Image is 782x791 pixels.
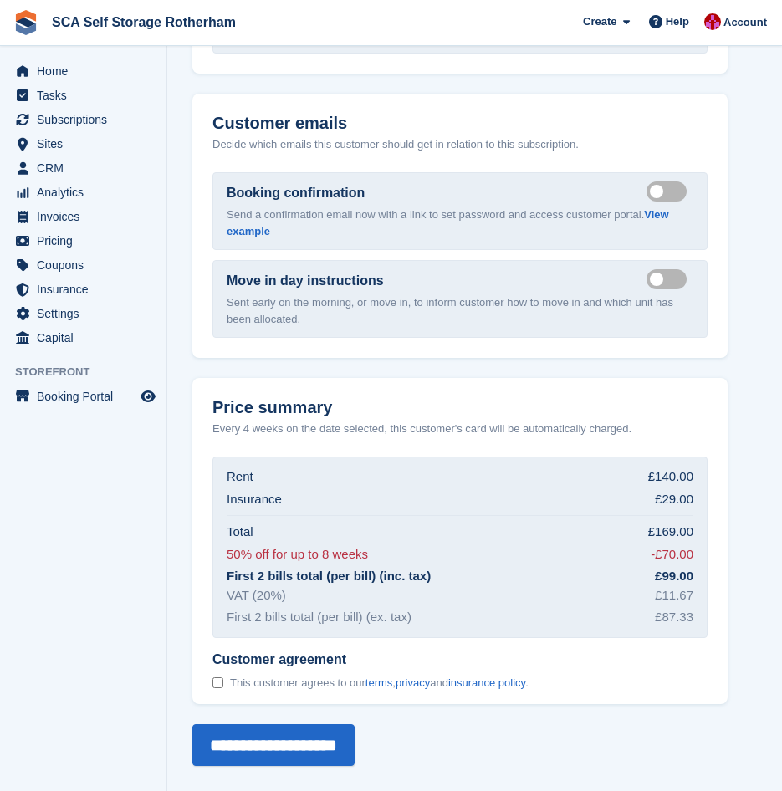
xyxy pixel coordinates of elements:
div: -£70.00 [651,545,693,564]
span: CRM [37,156,137,180]
a: menu [8,229,158,253]
input: Customer agreement This customer agrees to ourterms,privacyandinsurance policy. [212,677,223,688]
img: Thomas Webb [704,13,721,30]
div: First 2 bills total (per bill) (ex. tax) [227,608,411,627]
a: menu [8,156,158,180]
p: Decide which emails this customer should get in relation to this subscription. [212,136,708,153]
a: menu [8,278,158,301]
span: Account [723,14,767,31]
a: insurance policy [448,676,525,689]
img: stora-icon-8386f47178a22dfd0bd8f6a31ec36ba5ce8667c1dd55bd0f319d3a0aa187defe.svg [13,10,38,35]
p: Every 4 weeks on the date selected, this customer's card will be automatically charged. [212,421,631,437]
span: Tasks [37,84,137,107]
div: Insurance [227,490,282,509]
a: menu [8,181,158,204]
span: Capital [37,326,137,350]
span: Pricing [37,229,137,253]
span: Help [666,13,689,30]
span: Analytics [37,181,137,204]
span: Insurance [37,278,137,301]
span: Create [583,13,616,30]
span: Invoices [37,205,137,228]
a: menu [8,253,158,277]
a: SCA Self Storage Rotherham [45,8,243,36]
a: menu [8,205,158,228]
div: Total [227,523,253,542]
a: menu [8,385,158,408]
h2: Price summary [212,398,708,417]
label: Send move in day email [647,278,693,280]
div: £87.33 [655,608,693,627]
div: £140.00 [648,467,693,487]
label: Booking confirmation [227,183,365,203]
p: Sent early on the morning, or move in, to inform customer how to move in and which unit has been ... [227,294,693,327]
span: Settings [37,302,137,325]
a: menu [8,84,158,107]
label: Send booking confirmation email [647,190,693,192]
span: Sites [37,132,137,156]
span: Home [37,59,137,83]
a: menu [8,132,158,156]
span: Booking Portal [37,385,137,408]
a: menu [8,302,158,325]
a: menu [8,108,158,131]
div: £99.00 [655,567,693,586]
a: menu [8,59,158,83]
div: Rent [227,467,253,487]
p: Send a confirmation email now with a link to set password and access customer portal. [227,207,693,239]
div: First 2 bills total (per bill) (inc. tax) [227,567,431,586]
a: privacy [396,676,430,689]
h2: Customer emails [212,114,708,133]
a: View example [227,208,669,237]
div: £169.00 [648,523,693,542]
span: Subscriptions [37,108,137,131]
label: Move in day instructions [227,271,384,291]
span: Customer agreement [212,651,529,668]
div: £11.67 [655,586,693,605]
div: 50% off for up to 8 weeks [227,545,368,564]
span: Coupons [37,253,137,277]
a: Preview store [138,386,158,406]
span: Storefront [15,364,166,380]
div: £29.00 [655,490,693,509]
span: This customer agrees to our , and . [230,676,529,690]
a: menu [8,326,158,350]
a: terms [365,676,393,689]
div: VAT (20%) [227,586,286,605]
